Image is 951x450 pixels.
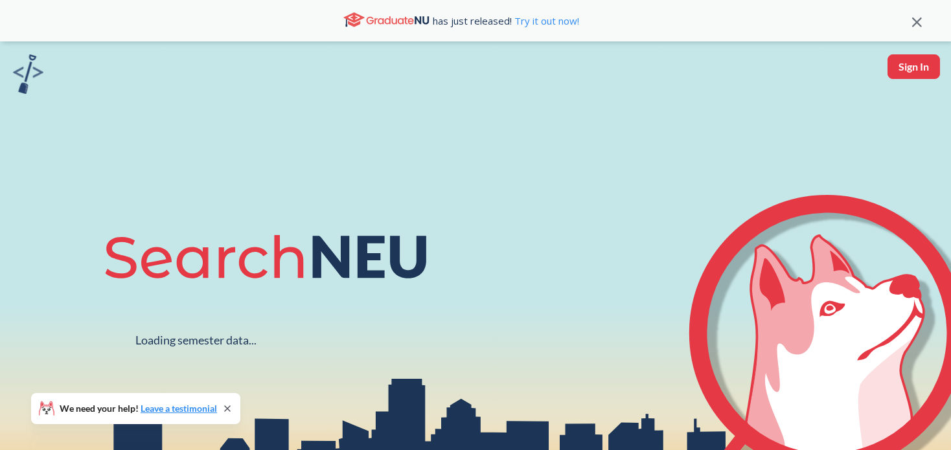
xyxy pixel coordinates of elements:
[13,54,43,94] img: sandbox logo
[512,14,579,27] a: Try it out now!
[888,54,940,79] button: Sign In
[135,333,257,348] div: Loading semester data...
[433,14,579,28] span: has just released!
[13,54,43,98] a: sandbox logo
[141,403,217,414] a: Leave a testimonial
[60,404,217,413] span: We need your help!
